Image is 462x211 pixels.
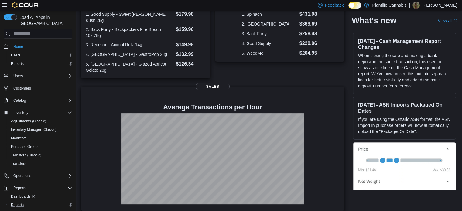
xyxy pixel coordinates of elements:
[11,84,72,92] span: Customers
[299,49,318,57] dd: $204.95
[196,83,230,90] span: Sales
[176,51,205,58] dd: $132.99
[1,172,75,180] button: Operations
[9,160,29,167] a: Transfers
[86,51,173,57] dt: 4. [GEOGRAPHIC_DATA] - GastroPop 28g
[11,161,26,166] span: Transfers
[242,21,297,27] dt: 2. [GEOGRAPHIC_DATA]
[412,2,420,9] div: Kearan Fenton
[9,60,26,67] a: Reports
[13,173,31,178] span: Operations
[11,43,26,50] a: Home
[9,143,72,150] span: Purchase Orders
[6,201,75,209] button: Reports
[299,11,318,18] dd: $431.98
[6,60,75,68] button: Reports
[11,119,46,124] span: Adjustments (Classic)
[358,38,451,50] h3: [DATE] - Cash Management Report Changes
[9,160,72,167] span: Transfers
[1,96,75,105] button: Catalog
[11,109,31,116] button: Inventory
[86,11,173,23] dt: 1. Good Supply - Sweet [PERSON_NAME] Kush 28g
[13,110,28,115] span: Inventory
[6,142,75,151] button: Purchase Orders
[9,143,41,150] a: Purchase Orders
[17,14,72,26] span: Load All Apps in [GEOGRAPHIC_DATA]
[12,2,39,8] img: Cova
[11,109,72,116] span: Inventory
[242,40,297,46] dt: 4. Good Supply
[176,60,205,68] dd: $126.34
[11,61,24,66] span: Reports
[11,144,39,149] span: Purchase Orders
[325,2,344,8] span: Feedback
[242,50,297,56] dt: 5. WeedMe
[358,53,451,89] p: When closing the safe and making a bank deposit in the same transaction, this used to show as one...
[358,116,451,134] p: If you are using the Ontario ASN format, the ASN Import in purchase orders will now automatically...
[9,201,72,209] span: Reports
[13,73,23,78] span: Users
[422,2,457,9] p: [PERSON_NAME]
[11,184,29,192] button: Reports
[6,192,75,201] a: Dashboards
[13,185,26,190] span: Reports
[13,44,23,49] span: Home
[9,134,72,142] span: Manifests
[1,108,75,117] button: Inventory
[13,98,26,103] span: Catalog
[352,16,396,26] h2: What's new
[9,151,44,159] a: Transfers (Classic)
[11,136,26,141] span: Manifests
[348,2,361,9] input: Dark Mode
[9,193,38,200] a: Dashboards
[1,42,75,51] button: Home
[11,97,28,104] button: Catalog
[11,184,72,192] span: Reports
[6,159,75,168] button: Transfers
[11,172,72,179] span: Operations
[9,201,26,209] a: Reports
[9,117,49,125] a: Adjustments (Classic)
[9,126,72,133] span: Inventory Manager (Classic)
[6,134,75,142] button: Manifests
[6,151,75,159] button: Transfers (Classic)
[176,41,205,48] dd: $149.98
[242,11,297,17] dt: 1. Spinach
[11,202,24,207] span: Reports
[176,26,205,33] dd: $159.96
[11,53,20,58] span: Users
[1,72,75,80] button: Users
[11,153,41,158] span: Transfers (Classic)
[11,85,33,92] a: Customers
[11,43,72,50] span: Home
[358,102,451,114] h3: [DATE] - ASN Imports Packaged On Dates
[86,104,340,111] h4: Average Transactions per Hour
[11,72,72,80] span: Users
[6,125,75,134] button: Inventory Manager (Classic)
[372,2,406,9] p: Plantlife Cannabis
[299,30,318,37] dd: $258.43
[86,42,173,48] dt: 3. Redecan - Animal Rntz 14g
[11,194,35,199] span: Dashboards
[86,61,173,73] dt: 5. [GEOGRAPHIC_DATA] - Glazed Apricot Gelato 28g
[9,134,29,142] a: Manifests
[9,117,72,125] span: Adjustments (Classic)
[9,60,72,67] span: Reports
[242,31,297,37] dt: 3. Back Forty
[11,172,34,179] button: Operations
[11,97,72,104] span: Catalog
[11,127,56,132] span: Inventory Manager (Classic)
[11,72,25,80] button: Users
[9,126,59,133] a: Inventory Manager (Classic)
[299,20,318,28] dd: $369.69
[409,2,410,9] p: |
[176,11,205,18] dd: $179.98
[1,84,75,93] button: Customers
[1,184,75,192] button: Reports
[9,52,72,59] span: Users
[299,40,318,47] dd: $220.96
[6,51,75,60] button: Users
[438,18,457,23] a: View allExternal link
[9,151,72,159] span: Transfers (Classic)
[86,26,173,39] dt: 2. Back Forty - Backpackers Fire Breath 10x.75g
